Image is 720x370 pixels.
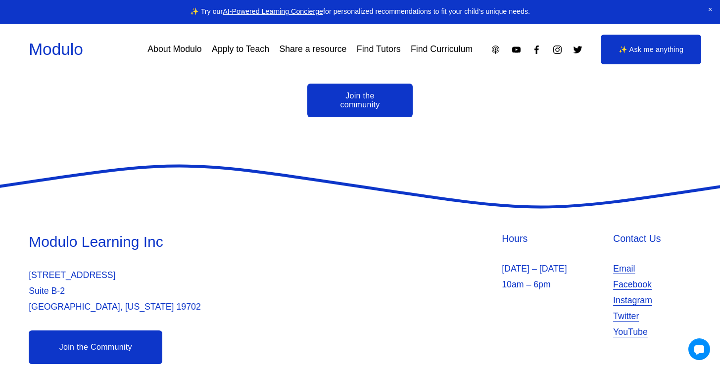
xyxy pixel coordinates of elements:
p: [DATE] – [DATE] 10am – 6pm [502,261,608,293]
a: Find Curriculum [411,41,473,58]
a: Join the community [307,84,413,118]
h3: Modulo Learning Inc [29,232,357,252]
a: Share a resource [279,41,346,58]
a: About Modulo [147,41,201,58]
a: AI-Powered Learning Concierge [223,7,323,15]
h4: Hours [502,232,608,245]
a: YouTube [511,45,522,55]
a: Instagram [613,293,652,309]
a: Modulo [29,40,83,58]
a: Find Tutors [357,41,401,58]
p: [STREET_ADDRESS] Suite B-2 [GEOGRAPHIC_DATA], [US_STATE] 19702 [29,268,357,315]
a: Facebook [531,45,542,55]
a: YouTube [613,324,648,340]
a: ✨ Ask me anything [601,35,701,64]
a: Apple Podcasts [490,45,501,55]
a: Facebook [613,277,652,293]
a: Email [613,261,635,277]
a: Twitter [573,45,583,55]
h4: Contact Us [613,232,691,245]
a: Instagram [552,45,563,55]
a: Twitter [613,309,639,324]
a: Join the Community [29,330,162,365]
a: Apply to Teach [212,41,269,58]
